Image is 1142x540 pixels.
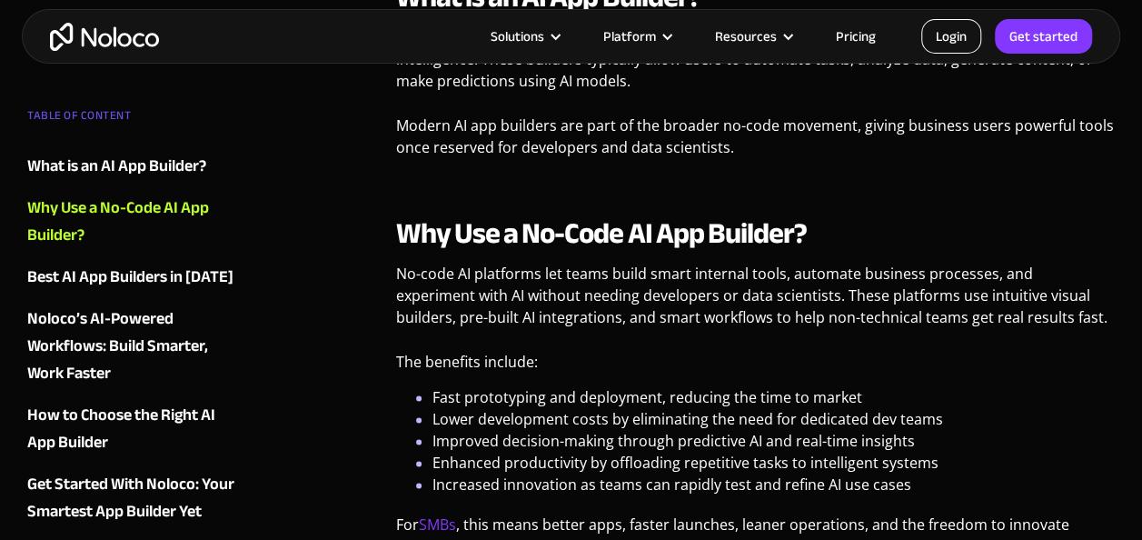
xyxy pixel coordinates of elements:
a: home [50,23,159,51]
li: Improved decision-making through predictive AI and real-time insights [432,430,1115,452]
div: Platform [603,25,656,48]
div: Solutions [491,25,544,48]
div: What is an AI App Builder? [27,153,206,180]
strong: Why Use a No-Code AI App Builder? [396,206,807,261]
a: Best AI App Builders in [DATE] [27,264,242,291]
a: Pricing [813,25,899,48]
p: Modern AI app builders are part of the broader no-code movement, giving business users powerful t... [396,115,1115,172]
a: Get Started With Noloco: Your Smartest App Builder Yet [27,471,242,525]
a: How to Choose the Right AI App Builder [27,402,242,456]
li: Lower development costs by eliminating the need for dedicated dev teams [432,408,1115,430]
div: Platform [581,25,692,48]
a: Why Use a No-Code AI App Builder? [27,195,242,249]
p: The benefits include: [396,351,1115,386]
p: No-code AI platforms let teams build smart internal tools, automate business processes, and exper... [396,263,1115,342]
a: SMBs [419,515,456,535]
a: ‍Noloco’s AI-Powered Workflows: Build Smarter, Work Faster [27,305,242,387]
div: Resources [692,25,813,48]
li: Increased innovation as teams can rapidly test and refine AI use cases [432,474,1115,495]
div: TABLE OF CONTENT [27,102,242,138]
a: Login [921,19,981,54]
div: Best AI App Builders in [DATE] [27,264,233,291]
li: Fast prototyping and deployment, reducing the time to market [432,386,1115,408]
div: Resources [715,25,777,48]
a: Get started [995,19,1092,54]
div: Solutions [468,25,581,48]
li: Enhanced productivity by offloading repetitive tasks to intelligent systems [432,452,1115,474]
a: What is an AI App Builder? [27,153,242,180]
